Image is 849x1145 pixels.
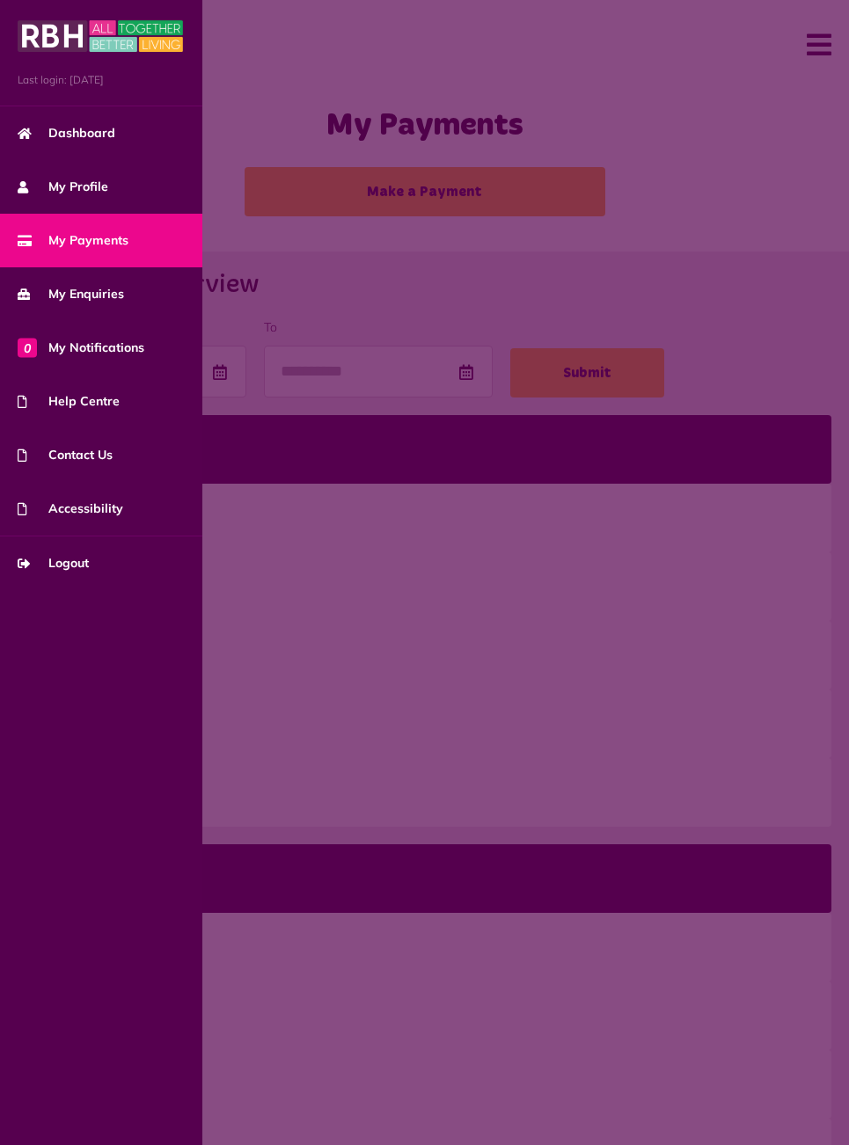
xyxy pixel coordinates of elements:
span: Accessibility [18,500,123,518]
span: Help Centre [18,392,120,411]
span: My Notifications [18,339,144,357]
span: Logout [18,554,89,572]
img: MyRBH [18,18,183,55]
span: My Payments [18,231,128,250]
span: Last login: [DATE] [18,72,185,88]
span: Contact Us [18,446,113,464]
span: My Enquiries [18,285,124,303]
span: Dashboard [18,124,115,142]
span: 0 [18,338,37,357]
span: My Profile [18,178,108,196]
